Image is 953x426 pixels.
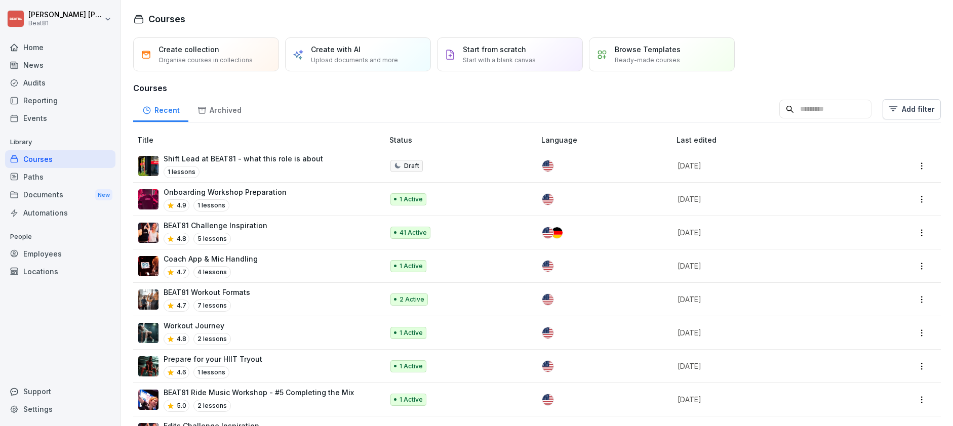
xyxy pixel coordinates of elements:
[400,395,423,404] p: 1 Active
[5,168,115,186] a: Paths
[678,361,861,371] p: [DATE]
[138,390,158,410] img: h40rw5k3kysvsk1au9o0zah9.png
[463,56,536,65] p: Start with a blank canvas
[5,186,115,204] a: DocumentsNew
[542,327,553,338] img: us.svg
[138,289,158,310] img: y9fc2hljz12hjpqmn0lgbk2p.png
[542,394,553,405] img: us.svg
[400,295,424,304] p: 2 Active
[193,199,229,211] p: 1 lessons
[138,323,158,343] img: k7go51jz1gvh8zp5joazd0zj.png
[400,362,423,371] p: 1 Active
[158,44,219,55] p: Create collection
[188,96,250,122] a: Archived
[193,366,229,378] p: 1 lessons
[5,56,115,74] a: News
[28,11,102,19] p: [PERSON_NAME] [PERSON_NAME]
[311,56,398,65] p: Upload documents and more
[164,220,267,231] p: BEAT81 Challenge Inspiration
[193,233,231,245] p: 5 lessons
[138,189,158,209] img: ho20usilb1958hsj8ca7h6wm.png
[177,201,186,210] p: 4.9
[678,160,861,171] p: [DATE]
[542,227,553,238] img: us.svg
[5,74,115,92] a: Audits
[5,150,115,168] a: Courses
[138,223,158,243] img: z9qsab734t8wudqjjzarpkdd.png
[133,82,941,94] h3: Courses
[5,382,115,400] div: Support
[678,261,861,271] p: [DATE]
[177,301,186,310] p: 4.7
[5,245,115,263] a: Employees
[389,135,537,145] p: Status
[138,256,158,276] img: qvhdmtns8s1mxu7an6i3adep.png
[177,334,186,344] p: 4.8
[883,99,941,119] button: Add filter
[164,354,262,364] p: Prepare for your HIIT Tryout
[158,56,253,65] p: Organise courses in collections
[542,261,553,272] img: us.svg
[542,194,553,205] img: us.svg
[678,327,861,338] p: [DATE]
[311,44,361,55] p: Create with AI
[542,361,553,372] img: us.svg
[138,156,158,176] img: tmi8yio0vtf3hr8036ahoogz.png
[615,44,681,55] p: Browse Templates
[541,135,672,145] p: Language
[177,268,186,277] p: 4.7
[5,92,115,109] a: Reporting
[164,153,323,164] p: Shift Lead at BEAT81 - what this role is about
[193,400,231,412] p: 2 lessons
[542,294,553,305] img: us.svg
[193,266,231,278] p: 4 lessons
[164,253,258,264] p: Coach App & Mic Handling
[678,294,861,305] p: [DATE]
[5,229,115,245] p: People
[5,263,115,280] a: Locations
[148,12,185,26] h1: Courses
[193,300,231,312] p: 7 lessons
[177,234,186,243] p: 4.8
[5,109,115,127] a: Events
[164,166,200,178] p: 1 lessons
[164,320,231,331] p: Workout Journey
[95,189,112,201] div: New
[5,400,115,418] a: Settings
[5,38,115,56] a: Home
[400,262,423,271] p: 1 Active
[138,356,158,376] img: yvi5w3kiu0xypxk8hsf2oii2.png
[133,96,188,122] a: Recent
[400,328,423,337] p: 1 Active
[5,186,115,204] div: Documents
[164,187,287,197] p: Onboarding Workshop Preparation
[615,56,680,65] p: Ready-made courses
[177,401,186,410] p: 5.0
[678,227,861,238] p: [DATE]
[400,228,427,237] p: 41 Active
[463,44,526,55] p: Start from scratch
[5,204,115,222] a: Automations
[164,387,354,398] p: BEAT81 Ride Music Workshop - #5 Completing the Mix
[177,368,186,377] p: 4.6
[678,394,861,405] p: [DATE]
[164,287,250,297] p: BEAT81 Workout Formats
[542,160,553,172] img: us.svg
[677,135,873,145] p: Last edited
[28,20,102,27] p: Beat81
[5,134,115,150] p: Library
[678,194,861,204] p: [DATE]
